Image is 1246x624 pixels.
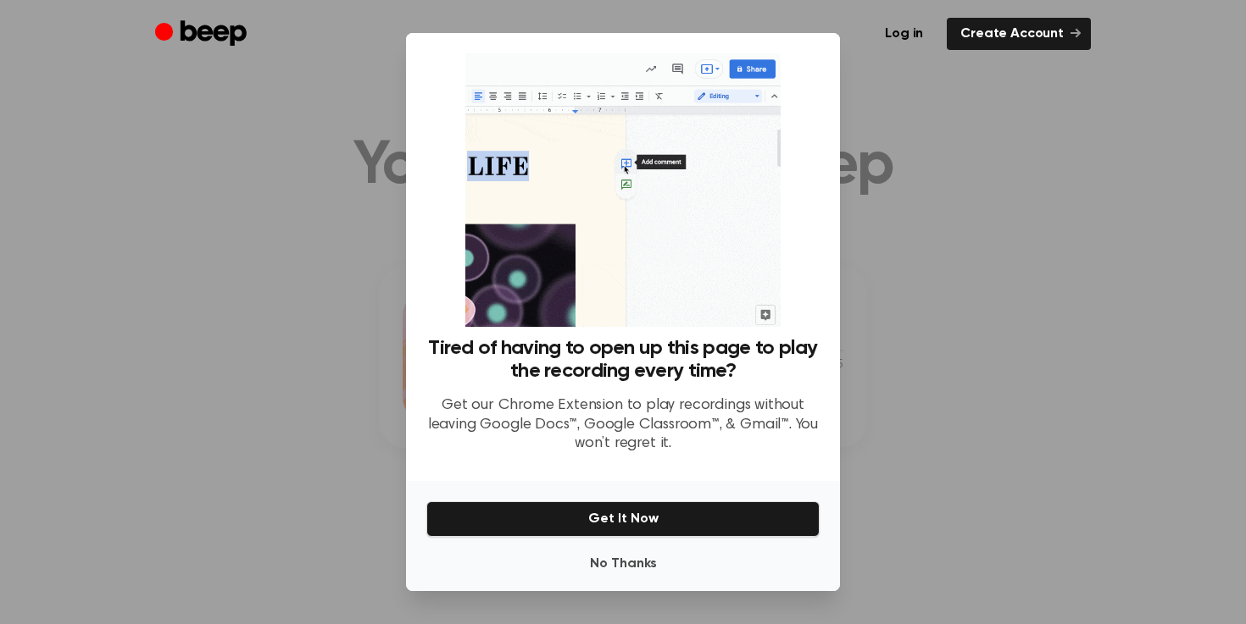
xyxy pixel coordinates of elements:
[871,18,937,50] a: Log in
[155,18,251,51] a: Beep
[426,396,820,454] p: Get our Chrome Extension to play recordings without leaving Google Docs™, Google Classroom™, & Gm...
[426,337,820,383] h3: Tired of having to open up this page to play the recording every time?
[465,53,780,327] img: Beep extension in action
[426,547,820,581] button: No Thanks
[947,18,1091,50] a: Create Account
[426,501,820,537] button: Get It Now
